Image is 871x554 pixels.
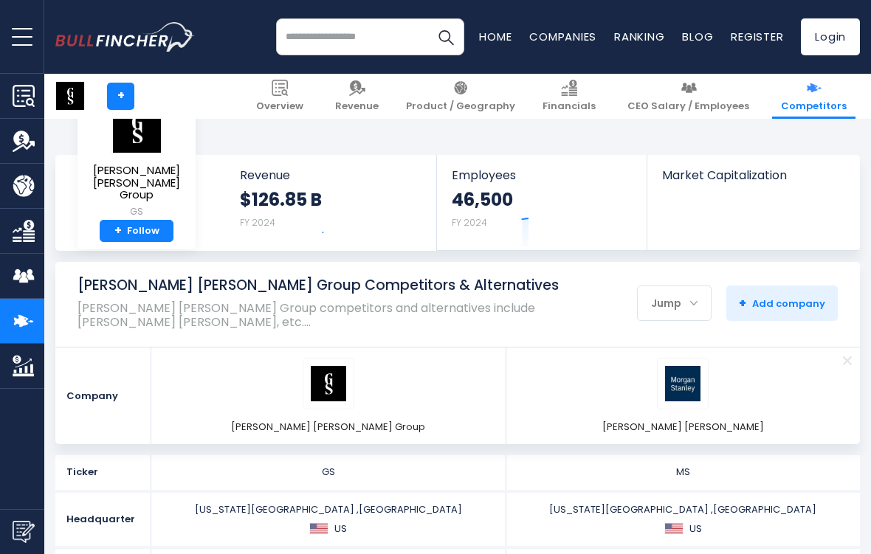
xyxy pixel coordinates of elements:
a: +Follow [100,220,173,243]
img: bullfincher logo [55,22,195,52]
strong: + [739,294,746,311]
span: [PERSON_NAME] [PERSON_NAME] Group [89,165,184,201]
strong: $126.85 B [240,188,322,211]
span: US [689,522,702,536]
a: Employees 46,500 FY 2024 [437,155,647,250]
a: Revenue [326,74,388,119]
div: GS [156,465,501,479]
a: Home [479,29,512,44]
a: Ranking [614,29,664,44]
span: Product / Geography [406,100,515,113]
div: Ticker [55,455,151,489]
a: + [107,83,134,110]
img: GS logo [56,82,84,110]
a: Overview [247,74,312,119]
a: Go to homepage [55,22,195,52]
p: [PERSON_NAME] [PERSON_NAME] Group competitors and alternatives include [PERSON_NAME] [PERSON_NAME... [78,301,610,329]
h1: [PERSON_NAME] [PERSON_NAME] Group Competitors & Alternatives [78,277,610,295]
a: Financials [534,74,605,119]
span: Market Capitalization [662,168,844,182]
span: [PERSON_NAME] [PERSON_NAME] [602,420,764,434]
a: Blog [682,29,713,44]
img: GS logo [111,104,162,153]
a: Competitors [772,74,855,119]
a: GS logo [PERSON_NAME] [PERSON_NAME] Group [231,358,425,434]
span: Revenue [240,168,422,182]
span: US [334,522,347,536]
a: MS logo [PERSON_NAME] [PERSON_NAME] [602,358,764,434]
a: Login [801,18,860,55]
span: Financials [543,100,596,113]
span: Competitors [781,100,847,113]
div: MS [511,465,856,479]
small: GS [89,205,184,218]
span: [PERSON_NAME] [PERSON_NAME] Group [231,420,425,434]
span: Overview [256,100,303,113]
span: CEO Salary / Employees [627,100,749,113]
button: Search [427,18,464,55]
span: Add company [739,297,825,310]
a: Remove [834,347,860,373]
a: Market Capitalization [647,155,858,207]
small: FY 2024 [240,216,275,229]
div: [US_STATE][GEOGRAPHIC_DATA] ,[GEOGRAPHIC_DATA] [156,503,501,536]
a: [PERSON_NAME] [PERSON_NAME] Group GS [89,103,185,220]
strong: + [114,224,122,238]
div: Headquarter [55,493,151,546]
a: Companies [529,29,596,44]
a: Product / Geography [397,74,524,119]
a: Revenue $126.85 B FY 2024 [225,155,437,250]
small: FY 2024 [452,216,487,229]
strong: 46,500 [452,188,513,211]
span: Employees [452,168,633,182]
img: MS logo [665,366,700,401]
a: CEO Salary / Employees [619,74,758,119]
div: Jump [638,288,711,319]
img: GS logo [311,366,346,401]
a: Register [731,29,783,44]
span: Revenue [335,100,379,113]
div: [US_STATE][GEOGRAPHIC_DATA] ,[GEOGRAPHIC_DATA] [511,503,856,536]
button: +Add company [726,285,838,321]
div: Company [55,347,151,444]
